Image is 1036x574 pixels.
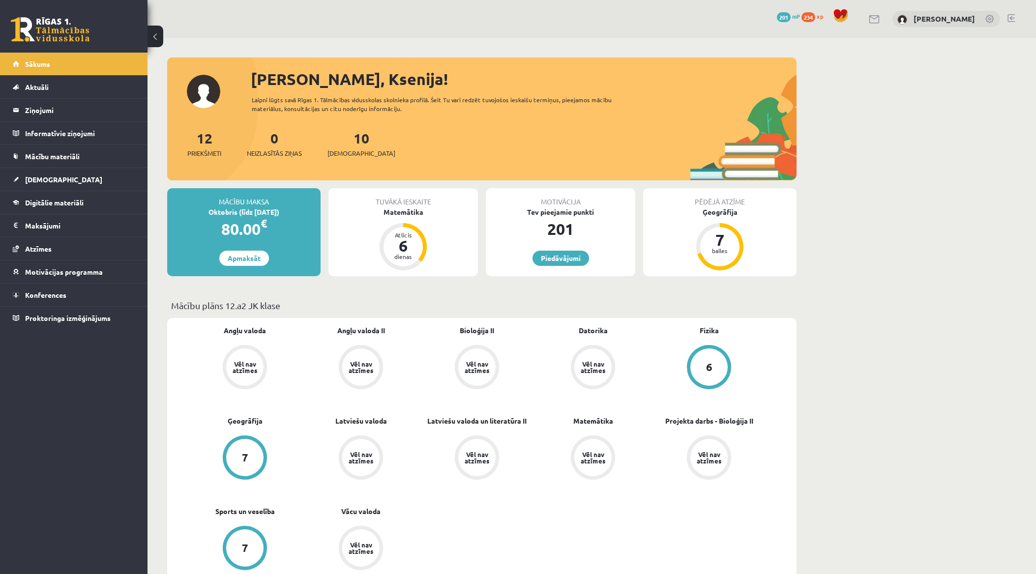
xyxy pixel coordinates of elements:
[419,435,535,482] a: Vēl nav atzīmes
[13,307,135,329] a: Proktoringa izmēģinājums
[242,543,248,553] div: 7
[303,435,419,482] a: Vēl nav atzīmes
[25,99,135,121] legend: Ziņojumi
[643,207,797,272] a: Ģeogrāfija 7 balles
[328,207,478,217] div: Matemātika
[167,188,321,207] div: Mācību maksa
[228,416,263,426] a: Ģeogrāfija
[25,214,135,237] legend: Maksājumi
[219,251,269,266] a: Apmaksāt
[705,232,735,248] div: 7
[579,361,607,373] div: Vēl nav atzīmes
[792,12,800,20] span: mP
[13,53,135,75] a: Sākums
[700,325,719,336] a: Fizika
[651,435,767,482] a: Vēl nav atzīmes
[327,148,395,158] span: [DEMOGRAPHIC_DATA]
[460,325,494,336] a: Bioloģija II
[535,345,651,391] a: Vēl nav atzīmes
[11,17,89,42] a: Rīgas 1. Tālmācības vidusskola
[347,542,375,554] div: Vēl nav atzīmes
[335,416,387,426] a: Latviešu valoda
[419,345,535,391] a: Vēl nav atzīmes
[347,451,375,464] div: Vēl nav atzīmes
[643,188,797,207] div: Pēdējā atzīme
[897,15,907,25] img: Ksenija Tereško
[303,526,419,572] a: Vēl nav atzīmes
[25,152,80,161] span: Mācību materiāli
[25,267,103,276] span: Motivācijas programma
[651,345,767,391] a: 6
[579,325,608,336] a: Datorika
[187,148,221,158] span: Priekšmeti
[801,12,815,22] span: 234
[13,260,135,283] a: Motivācijas programma
[303,345,419,391] a: Vēl nav atzīmes
[13,168,135,191] a: [DEMOGRAPHIC_DATA]
[224,325,266,336] a: Angļu valoda
[167,217,321,241] div: 80.00
[25,290,66,299] span: Konferences
[327,129,395,158] a: 10[DEMOGRAPHIC_DATA]
[247,129,302,158] a: 0Neizlasītās ziņas
[25,314,111,322] span: Proktoringa izmēģinājums
[25,175,102,184] span: [DEMOGRAPHIC_DATA]
[535,435,651,482] a: Vēl nav atzīmes
[25,122,135,144] legend: Informatīvie ziņojumi
[13,99,135,121] a: Ziņojumi
[706,362,712,373] div: 6
[261,216,267,230] span: €
[13,214,135,237] a: Maksājumi
[247,148,302,158] span: Neizlasītās ziņas
[486,217,635,241] div: 201
[388,254,418,259] div: dienas
[695,451,723,464] div: Vēl nav atzīmes
[187,526,303,572] a: 7
[13,145,135,168] a: Mācību materiāli
[388,232,418,238] div: Atlicis
[427,416,527,426] a: Latviešu valoda un literatūra II
[777,12,791,22] span: 201
[242,452,248,463] div: 7
[328,188,478,207] div: Tuvākā ieskaite
[252,95,629,113] div: Laipni lūgts savā Rīgas 1. Tālmācības vidusskolas skolnieka profilā. Šeit Tu vari redzēt tuvojošo...
[817,12,823,20] span: xp
[251,67,797,91] div: [PERSON_NAME], Ksenija!
[13,191,135,214] a: Digitālie materiāli
[486,207,635,217] div: Tev pieejamie punkti
[914,14,975,24] a: [PERSON_NAME]
[463,361,491,373] div: Vēl nav atzīmes
[643,207,797,217] div: Ģeogrāfija
[337,325,385,336] a: Angļu valoda II
[533,251,589,266] a: Piedāvājumi
[705,248,735,254] div: balles
[171,299,793,312] p: Mācību plāns 12.a2 JK klase
[665,416,753,426] a: Projekta darbs - Bioloģija II
[801,12,828,20] a: 234 xp
[13,76,135,98] a: Aktuāli
[486,188,635,207] div: Motivācija
[187,435,303,482] a: 7
[167,207,321,217] div: Oktobris (līdz [DATE])
[328,207,478,272] a: Matemātika Atlicis 6 dienas
[25,83,49,91] span: Aktuāli
[341,506,381,517] a: Vācu valoda
[215,506,275,517] a: Sports un veselība
[25,244,52,253] span: Atzīmes
[463,451,491,464] div: Vēl nav atzīmes
[388,238,418,254] div: 6
[347,361,375,373] div: Vēl nav atzīmes
[231,361,259,373] div: Vēl nav atzīmes
[13,284,135,306] a: Konferences
[13,237,135,260] a: Atzīmes
[777,12,800,20] a: 201 mP
[25,198,84,207] span: Digitālie materiāli
[187,129,221,158] a: 12Priekšmeti
[187,345,303,391] a: Vēl nav atzīmes
[579,451,607,464] div: Vēl nav atzīmes
[573,416,613,426] a: Matemātika
[25,59,50,68] span: Sākums
[13,122,135,144] a: Informatīvie ziņojumi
